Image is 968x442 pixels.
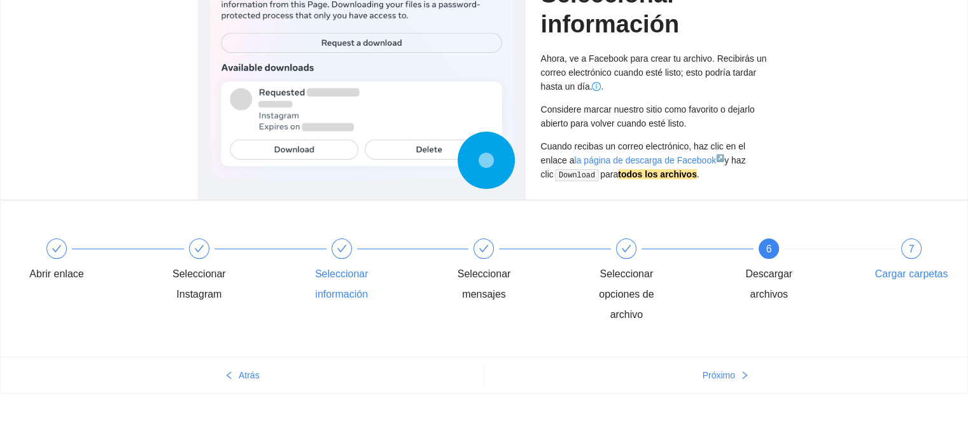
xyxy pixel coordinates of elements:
[239,370,260,380] font: Atrás
[574,155,716,165] font: la página de descarga de Facebook
[716,154,724,162] font: ↗
[541,155,746,179] font: y haz clic
[20,238,162,284] div: Abrir enlace
[315,268,368,300] font: Seleccionar información
[337,244,347,254] span: controlar
[592,82,601,91] span: círculo de información
[541,104,755,128] font: Considere marcar nuestro sitio como favorito o dejarlo abierto para volver cuando esté listo.
[574,155,724,165] a: la página de descarga de Facebook↗
[29,268,83,279] font: Abrir enlace
[458,268,511,300] font: Seleccionar mensajes
[618,169,697,179] font: todos los archivos
[697,169,699,179] font: .
[52,244,62,254] span: controlar
[703,370,735,380] font: Próximo
[541,53,767,92] font: Ahora, ve a Facebook para crear tu archivo. Recibirás un correo electrónico cuando esté listo; es...
[599,268,654,320] font: Seleccionar opciones de archivo
[745,268,792,300] font: Descargar archivos
[909,244,915,254] font: 7
[172,268,226,300] font: Seleccionar Instagram
[766,244,772,254] font: 6
[740,371,749,381] span: bien
[541,141,745,165] font: Cuando recibas un correo electrónico, haz clic en el enlace a
[874,238,948,284] div: 7Cargar carpetas
[479,244,489,254] span: controlar
[225,371,234,381] span: izquierda
[1,365,484,385] button: izquierdaAtrás
[875,268,948,279] font: Cargar carpetas
[447,238,589,305] div: Seleccionar mensajes
[732,238,874,305] div: 6Descargar archivos
[305,238,447,305] div: Seleccionar información
[484,365,968,385] button: Próximobien
[589,238,732,325] div: Seleccionar opciones de archivo
[601,81,603,92] font: .
[162,238,305,305] div: Seleccionar Instagram
[600,169,618,179] font: para
[621,244,631,254] span: controlar
[194,244,204,254] span: controlar
[555,169,599,182] code: Download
